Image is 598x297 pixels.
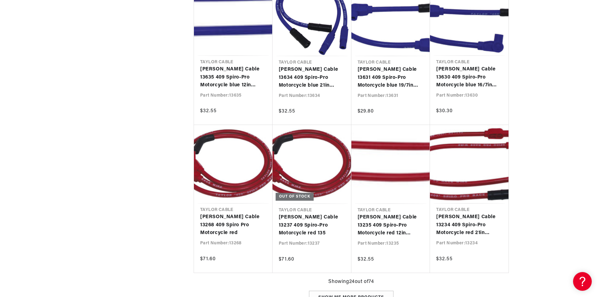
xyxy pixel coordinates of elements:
a: [PERSON_NAME] Cable 13237 409 Spiro-Pro Motorcycle red 135 [279,213,345,237]
a: [PERSON_NAME] Cable 13635 409 Spiro-Pro Motorcycle blue 12in custom 90 [200,65,266,89]
span: Showing 24 out of 74 [328,278,374,286]
a: [PERSON_NAME] Cable 13630 409 Spiro-Pro Motorcycle blue 16/7in custom90 [436,65,502,89]
a: [PERSON_NAME] Cable 13235 409 Spiro-Pro Motorcycle red 12in custom 90 [358,213,424,237]
a: [PERSON_NAME] Cable 13268 409 Spiro Pro Motorcycle red [200,213,266,237]
a: [PERSON_NAME] Cable 13631 409 Spiro-Pro Motorcycle blue 19/7in custom 90 [358,66,424,90]
a: [PERSON_NAME] Cable 13234 409 Spiro-Pro Motorcycle red 21in custom 180 [436,213,502,237]
a: [PERSON_NAME] Cable 13634 409 Spiro-Pro Motorcycle blue 21in custom 180 [279,66,345,90]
